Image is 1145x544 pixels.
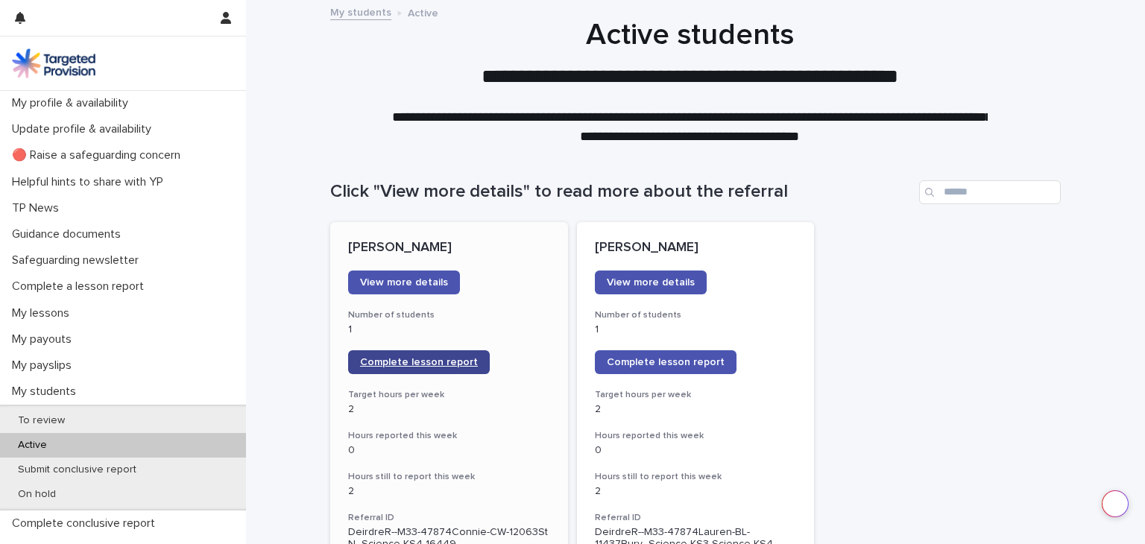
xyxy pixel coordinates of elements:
[595,512,797,524] h3: Referral ID
[607,357,725,367] span: Complete lesson report
[6,279,156,294] p: Complete a lesson report
[408,4,438,20] p: Active
[360,277,448,288] span: View more details
[6,488,68,501] p: On hold
[348,271,460,294] a: View more details
[6,306,81,320] p: My lessons
[330,181,913,203] h1: Click "View more details" to read more about the referral
[330,3,391,20] a: My students
[348,323,550,336] p: 1
[595,444,797,457] p: 0
[595,403,797,416] p: 2
[348,430,550,442] h3: Hours reported this week
[595,271,707,294] a: View more details
[6,253,151,268] p: Safeguarding newsletter
[6,464,148,476] p: Submit conclusive report
[595,240,797,256] p: [PERSON_NAME]
[348,471,550,483] h3: Hours still to report this week
[595,323,797,336] p: 1
[595,350,736,374] a: Complete lesson report
[6,439,59,452] p: Active
[6,516,167,531] p: Complete conclusive report
[348,512,550,524] h3: Referral ID
[348,403,550,416] p: 2
[360,357,478,367] span: Complete lesson report
[595,430,797,442] h3: Hours reported this week
[595,389,797,401] h3: Target hours per week
[6,385,88,399] p: My students
[348,350,490,374] a: Complete lesson report
[6,201,71,215] p: TP News
[324,17,1055,53] h1: Active students
[6,148,192,162] p: 🔴 Raise a safeguarding concern
[12,48,95,78] img: M5nRWzHhSzIhMunXDL62
[348,309,550,321] h3: Number of students
[348,485,550,498] p: 2
[6,414,77,427] p: To review
[595,309,797,321] h3: Number of students
[348,240,550,256] p: [PERSON_NAME]
[6,358,83,373] p: My payslips
[607,277,695,288] span: View more details
[595,471,797,483] h3: Hours still to report this week
[348,389,550,401] h3: Target hours per week
[6,332,83,347] p: My payouts
[6,122,163,136] p: Update profile & availability
[595,485,797,498] p: 2
[348,444,550,457] p: 0
[6,96,140,110] p: My profile & availability
[6,175,175,189] p: Helpful hints to share with YP
[6,227,133,241] p: Guidance documents
[919,180,1061,204] input: Search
